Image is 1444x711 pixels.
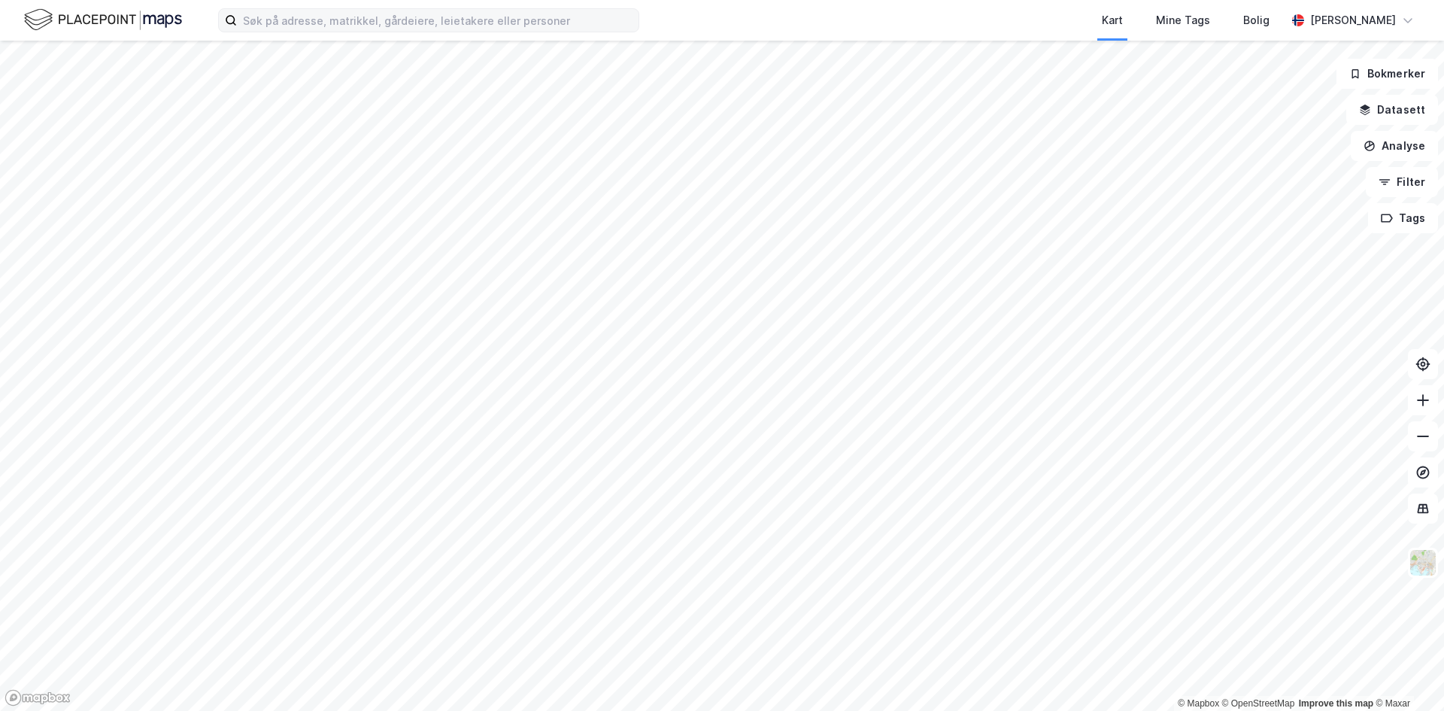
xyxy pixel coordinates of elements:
div: [PERSON_NAME] [1310,11,1396,29]
a: Mapbox homepage [5,689,71,706]
button: Analyse [1351,131,1438,161]
button: Tags [1368,203,1438,233]
button: Bokmerker [1336,59,1438,89]
button: Filter [1366,167,1438,197]
div: Kart [1102,11,1123,29]
iframe: Chat Widget [1369,639,1444,711]
a: Improve this map [1299,698,1373,709]
div: Mine Tags [1156,11,1210,29]
input: Søk på adresse, matrikkel, gårdeiere, leietakere eller personer [237,9,639,32]
div: Bolig [1243,11,1270,29]
a: OpenStreetMap [1222,698,1295,709]
button: Datasett [1346,95,1438,125]
a: Mapbox [1178,698,1219,709]
div: Kontrollprogram for chat [1369,639,1444,711]
img: logo.f888ab2527a4732fd821a326f86c7f29.svg [24,7,182,33]
img: Z [1409,548,1437,577]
